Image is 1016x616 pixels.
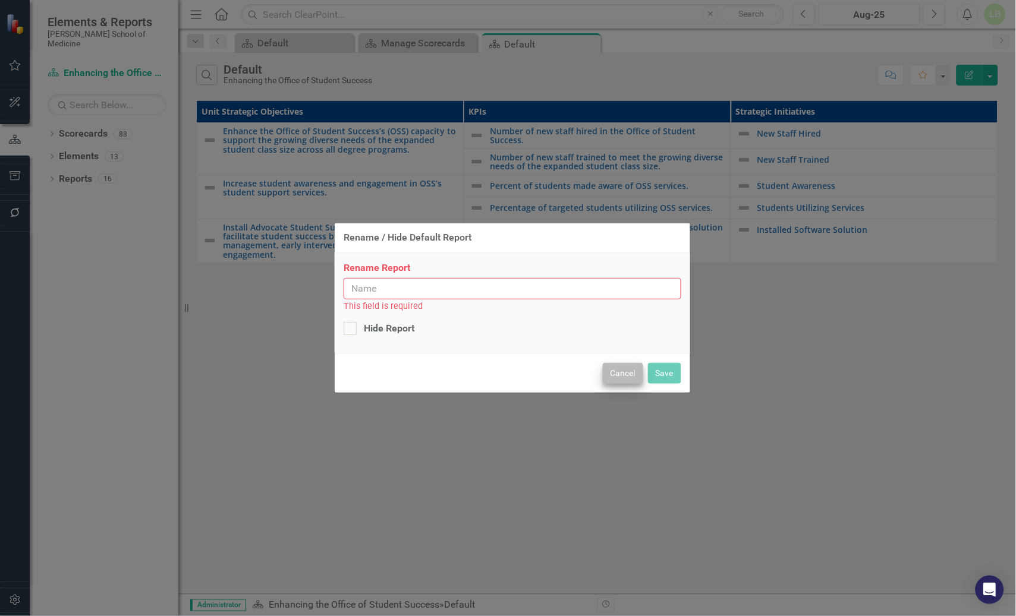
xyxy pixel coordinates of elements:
[648,363,681,384] button: Save
[976,576,1004,604] div: Open Intercom Messenger
[344,261,681,275] label: Rename Report
[344,299,681,313] div: This field is required
[603,363,643,384] button: Cancel
[364,322,414,336] div: Hide Report
[344,278,681,300] input: Name
[344,232,471,243] div: Rename / Hide Default Report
